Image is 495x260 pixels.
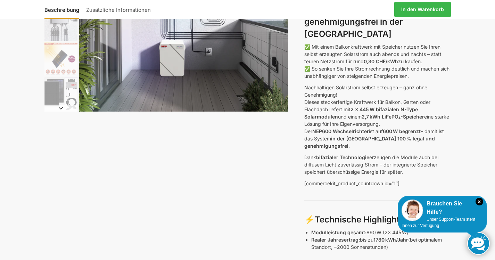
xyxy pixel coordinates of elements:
[311,237,360,243] strong: Realer Jahresertrag:
[476,198,483,205] i: Schließen
[44,77,77,110] img: Balkonkraftwerk 860
[402,200,483,216] div: Brauchen Sie Hilfe?
[44,8,77,41] img: BDS1000
[311,229,366,235] strong: Modulleistung gesamt:
[364,58,398,64] strong: 0,30 CHF/kWh
[362,114,424,120] strong: 2,7 kWh LiFePO₄-Speicher
[44,105,77,112] button: Next slide
[383,128,421,134] strong: 600 W begrenzt
[83,1,154,18] a: Zusätzliche Informationen
[315,214,404,225] strong: Technische Highlights
[316,154,369,160] strong: bifazialer Technologie
[402,217,475,228] span: Unser Support-Team steht Ihnen zur Verfügung
[304,106,418,120] strong: 2 x 445 W bifazialen N-Type Solarmodulen
[43,111,77,146] li: 7 / 12
[43,76,77,111] li: 6 / 12
[311,229,451,236] p: 890 W (2x 445 W)
[43,7,77,41] li: 4 / 12
[312,128,369,134] strong: NEP600 Wechselrichter
[402,200,423,221] img: Customer service
[304,214,451,226] h3: ⚡
[44,42,77,75] img: Bificial 30 % mehr Leistung
[394,2,451,17] a: In den Warenkorb
[304,84,451,149] p: Nachhaltigen Solarstrom selbst erzeugen – ganz ohne Genehmigung! Dieses steckerfertige Kraftwerk ...
[311,236,451,251] p: bis zu (bei optimalem Standort, ~2000 Sonnenstunden)
[304,154,451,176] p: Dank erzeugen die Module auch bei diffusem Licht zuverlässig Strom – der integrierte Speicher spe...
[44,1,83,18] a: Beschreibung
[43,41,77,76] li: 5 / 12
[304,136,435,149] strong: in der [GEOGRAPHIC_DATA] 100 % legal und genehmigungsfrei
[304,43,451,80] p: ✅ Mit einem Balkonkraftwerk mit Speicher nutzen Sie Ihren selbst erzeugten Solarstrom auch abends...
[373,237,408,243] strong: 1780 kWh/Jahr
[304,180,451,187] p: [commercekit_product_countdown id=“1″]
